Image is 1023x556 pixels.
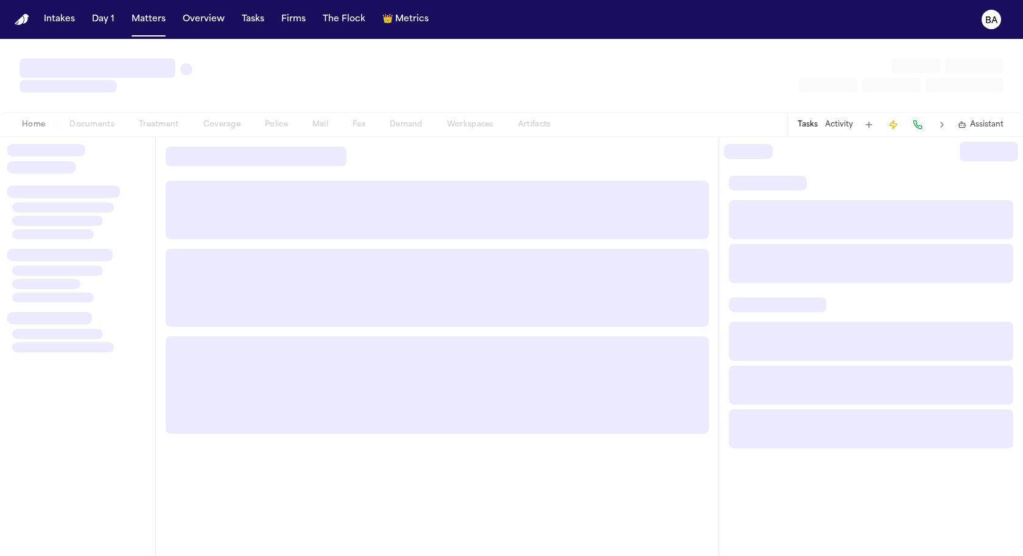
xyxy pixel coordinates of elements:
button: Create Immediate Task [885,116,902,133]
button: Add Task [860,116,877,133]
button: Tasks [237,9,269,30]
a: Home [15,14,29,26]
button: Make a Call [909,116,926,133]
button: Firms [276,9,311,30]
span: Assistant [970,120,1004,130]
button: Tasks [798,120,818,130]
button: Assistant [958,120,1004,130]
button: The Flock [318,9,370,30]
button: Intakes [39,9,80,30]
text: BA [985,16,998,25]
button: Day 1 [87,9,119,30]
button: Matters [127,9,170,30]
button: Activity [825,120,853,130]
span: crown [382,13,393,26]
button: Overview [178,9,230,30]
img: Finch Logo [15,14,29,26]
button: crownMetrics [378,9,434,30]
span: Metrics [395,13,429,26]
